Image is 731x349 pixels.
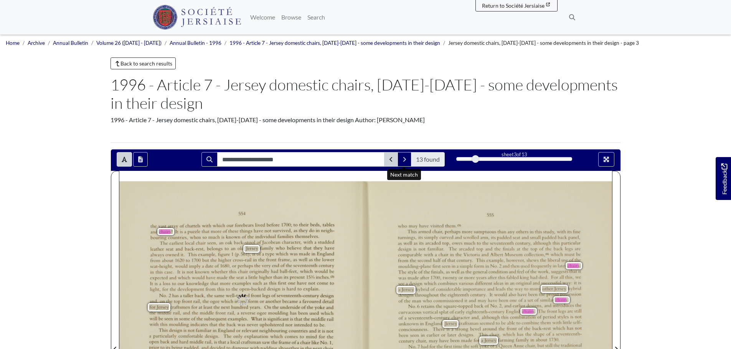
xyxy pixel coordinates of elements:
[442,241,449,246] span: top,
[473,270,485,274] span: general
[516,247,519,251] span: at
[254,263,259,267] span: the
[202,258,207,262] span: but
[196,240,205,245] span: chair
[226,223,233,228] span: our
[569,269,576,273] span: that
[521,235,527,239] span: and
[530,235,539,239] span: small
[398,247,409,251] span: design
[293,263,314,267] span: seventeenth
[28,40,45,46] a: Archive
[281,263,290,268] span: ofthe
[553,241,558,245] span: this
[277,234,292,239] span: families
[208,234,218,239] span: much
[252,252,254,255] span: is
[238,269,247,274] span: chair
[96,40,162,46] a: Volume 26 ([DATE] - [DATE])
[259,257,264,262] span: the
[314,269,325,274] span: would
[164,270,172,274] span: case.
[247,10,278,25] a: Welcome
[451,269,458,274] span: well
[455,252,460,256] span: the
[568,235,579,240] span: panel,
[398,242,401,245] span: as
[309,258,312,262] span: as
[569,257,579,262] span: ofthe
[207,241,215,246] span: seen,
[545,246,549,250] span: the
[530,229,532,233] span: in
[418,235,421,239] span: its
[576,252,579,256] span: be
[249,269,267,274] span: originally
[474,230,494,235] span: sumptuous
[322,257,332,262] span: lower
[430,223,442,228] span: visited
[525,269,535,274] span: ofthe
[162,258,172,262] span: about
[409,224,416,229] span: may
[568,264,579,269] span: chairs
[531,264,550,269] span: Frequently
[185,246,201,251] span: back-rest,
[511,264,518,268] span: then
[539,246,543,251] span: of
[477,247,482,252] span: top
[180,230,182,233] span: is
[211,269,226,274] span: whether
[505,252,520,257] span: Museum
[111,115,621,125] div: 1996 - Article 7 - Jersey domestic chairs, [DATE]-[DATE] - some developments in their design Auth...
[482,2,545,9] span: Return to Société Jersiaise
[486,258,503,263] span: example,
[271,269,277,273] span: had
[225,247,228,251] span: to
[175,264,186,269] span: would
[417,257,430,262] span: second
[281,224,290,228] span: 1700;
[242,234,246,239] span: of
[175,229,177,233] span: It
[499,264,500,267] span: 2
[150,258,158,262] span: from
[553,264,555,267] span: in
[255,234,274,239] span: individual
[219,241,222,245] span: an
[554,246,562,251] span: back
[502,264,508,268] span: and
[260,246,272,251] span: family
[245,246,257,252] span: jersey
[153,3,241,31] a: Société Jersiaise logo
[153,5,241,29] img: Société Jersiaise
[218,252,229,257] span: ﬁgure
[186,259,188,262] span: to
[188,229,199,234] span: puzzle
[522,246,526,250] span: the
[318,264,332,268] span: century
[225,240,231,244] span: oak
[226,234,238,239] span: known
[295,235,317,240] span: themselves.
[428,246,441,251] span: familiar.
[257,240,277,245] span: ofjacobean
[321,228,333,233] span: neigh-
[202,229,208,233] span: that
[239,211,244,216] span: 554
[442,264,449,269] span: seen
[506,258,521,262] span: however,
[150,224,155,228] span: the
[432,264,439,268] span: first
[526,257,537,262] span: shews
[474,263,482,268] span: form
[198,252,215,257] span: example,
[719,163,729,194] span: Feedback
[448,40,639,46] span: Jersey domestic chairs, [DATE]-[DATE] - some developments in their design - page 3
[435,254,436,256] span: a
[575,247,579,251] span: are
[294,229,296,233] span: as
[232,264,235,268] span: or
[419,223,427,228] span: have
[159,229,172,234] span: ?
